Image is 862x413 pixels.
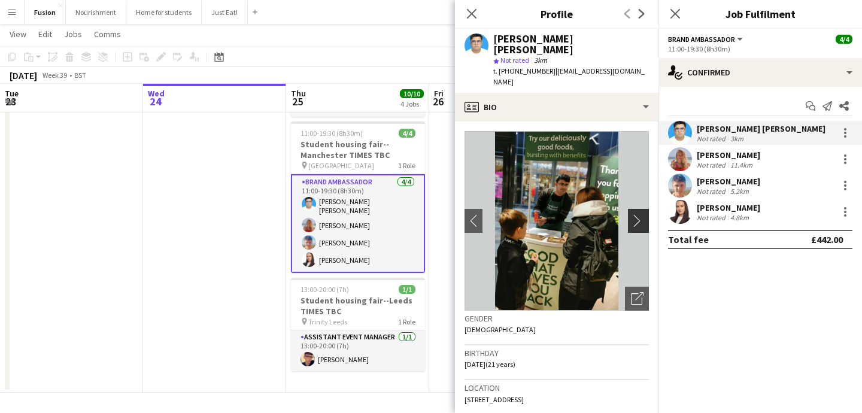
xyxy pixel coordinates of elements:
div: Not rated [697,160,728,169]
span: Trinity Leeds [308,317,347,326]
div: Not rated [697,187,728,196]
img: Crew avatar or photo [465,131,649,311]
span: 13:00-20:00 (7h) [301,285,349,294]
div: 4 Jobs [400,99,423,108]
h3: Job Fulfilment [658,6,862,22]
button: Fusion [25,1,66,24]
div: Not rated [697,134,728,143]
span: 26 [432,95,444,108]
div: [PERSON_NAME] [697,150,760,160]
h3: Location [465,382,649,393]
div: Not rated [697,213,728,222]
span: Brand Ambassador [668,35,735,44]
span: 1/1 [399,285,415,294]
span: t. [PHONE_NUMBER] [493,66,556,75]
app-card-role: Brand Ambassador4/411:00-19:30 (8h30m)[PERSON_NAME] [PERSON_NAME][PERSON_NAME][PERSON_NAME][PERSO... [291,174,425,273]
span: | [EMAIL_ADDRESS][DOMAIN_NAME] [493,66,645,86]
span: 1 Role [398,317,415,326]
div: [PERSON_NAME] [PERSON_NAME] [697,123,825,134]
div: 3km [728,134,746,143]
div: Open photos pop-in [625,287,649,311]
span: Not rated [500,56,529,65]
button: Nourishment [66,1,126,24]
span: Fri [434,88,444,99]
div: £442.00 [811,233,843,245]
span: 4/4 [399,129,415,138]
span: [DATE] (21 years) [465,360,515,369]
h3: Profile [455,6,658,22]
a: Comms [89,26,126,42]
span: 4/4 [836,35,852,44]
app-job-card: 11:00-19:30 (8h30m)4/4Student housing fair--Manchester TIMES TBC [GEOGRAPHIC_DATA]1 RoleBrand Amb... [291,122,425,273]
span: Comms [94,29,121,40]
div: 11:00-19:30 (8h30m) [668,44,852,53]
span: 23 [3,95,19,108]
span: [GEOGRAPHIC_DATA] [308,161,374,170]
div: [PERSON_NAME] [PERSON_NAME] [493,34,649,55]
span: Wed [148,88,165,99]
div: 5.2km [728,187,751,196]
span: Tue [5,88,19,99]
span: Thu [291,88,306,99]
h3: Student housing fair--Leeds TIMES TBC [291,295,425,317]
div: [PERSON_NAME] [697,202,760,213]
button: Brand Ambassador [668,35,745,44]
div: Total fee [668,233,709,245]
app-card-role: Assistant Event Manager1/113:00-20:00 (7h)[PERSON_NAME] [291,330,425,371]
span: 3km [532,56,550,65]
span: 11:00-19:30 (8h30m) [301,129,363,138]
span: Edit [38,29,52,40]
h3: Gender [465,313,649,324]
div: [DATE] [10,69,37,81]
span: [DEMOGRAPHIC_DATA] [465,325,536,334]
h3: Birthday [465,348,649,359]
button: Just Eat! [202,1,248,24]
a: View [5,26,31,42]
app-job-card: 13:00-20:00 (7h)1/1Student housing fair--Leeds TIMES TBC Trinity Leeds1 RoleAssistant Event Manag... [291,278,425,371]
div: BST [74,71,86,80]
div: Bio [455,93,658,122]
div: 11.4km [728,160,755,169]
span: Jobs [64,29,82,40]
span: 24 [146,95,165,108]
div: [PERSON_NAME] [697,176,760,187]
button: Home for students [126,1,202,24]
span: 1 Role [398,161,415,170]
a: Jobs [59,26,87,42]
div: Confirmed [658,58,862,87]
h3: Student housing fair--Manchester TIMES TBC [291,139,425,160]
span: 25 [289,95,306,108]
div: 4.8km [728,213,751,222]
span: [STREET_ADDRESS] [465,395,524,404]
a: Edit [34,26,57,42]
span: Week 39 [40,71,69,80]
span: View [10,29,26,40]
span: 10/10 [400,89,424,98]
